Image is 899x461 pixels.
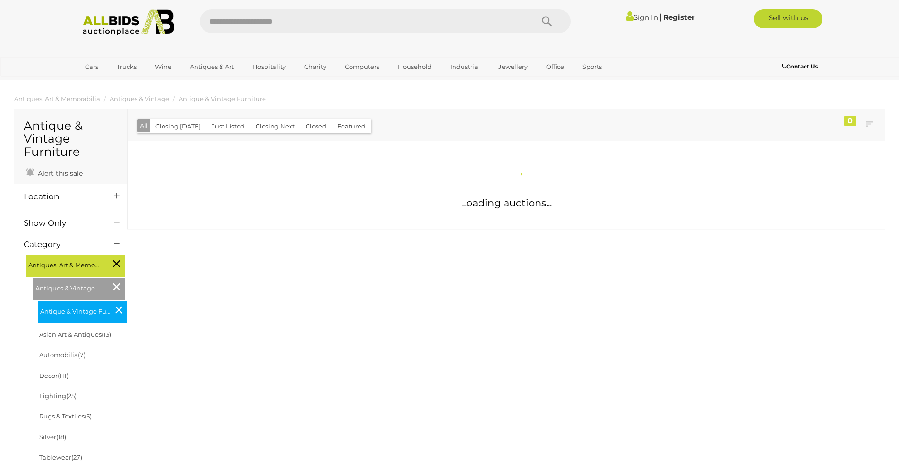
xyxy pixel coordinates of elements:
a: Sign In [626,13,658,22]
a: Antiques & Art [184,59,240,75]
a: Antiques, Art & Memorabilia [14,95,100,102]
div: 0 [844,116,856,126]
h4: Location [24,192,100,201]
span: Alert this sale [35,169,83,178]
span: (5) [85,412,92,420]
button: Closed [300,119,332,134]
a: Silver(18) [39,433,66,441]
button: Closing [DATE] [150,119,206,134]
h4: Show Only [24,219,100,228]
button: All [137,119,150,133]
a: Contact Us [782,61,820,72]
button: Closing Next [250,119,300,134]
button: Just Listed [206,119,250,134]
span: (13) [102,331,111,338]
h1: Antique & Vintage Furniture [24,120,118,159]
span: (27) [71,453,82,461]
a: Alert this sale [24,165,85,179]
a: Charity [298,59,333,75]
a: Antique & Vintage Furniture [179,95,266,102]
a: Wine [149,59,178,75]
span: (111) [58,372,68,379]
a: Tablewear(27) [39,453,82,461]
span: | [659,12,662,22]
a: Decor(111) [39,372,68,379]
a: Cars [79,59,104,75]
span: (7) [78,351,86,359]
span: Antique & Vintage Furniture [40,304,111,317]
a: Rugs & Textiles(5) [39,412,92,420]
a: Antiques & Vintage [110,95,169,102]
span: Antiques, Art & Memorabilia [28,257,99,271]
a: Hospitality [246,59,292,75]
a: Jewellery [492,59,534,75]
a: Sell with us [754,9,822,28]
span: (25) [66,392,77,400]
a: Lighting(25) [39,392,77,400]
span: Loading auctions... [461,197,552,209]
a: Register [663,13,694,22]
button: Search [523,9,571,33]
span: Antiques & Vintage [35,281,106,294]
a: Asian Art & Antiques(13) [39,331,111,338]
span: (18) [56,433,66,441]
a: Trucks [111,59,143,75]
a: Computers [339,59,385,75]
a: Sports [576,59,608,75]
a: Automobilia(7) [39,351,86,359]
a: Office [540,59,570,75]
b: Contact Us [782,63,818,70]
h4: Category [24,240,100,249]
img: Allbids.com.au [77,9,180,35]
a: Household [392,59,438,75]
a: Industrial [444,59,486,75]
a: [GEOGRAPHIC_DATA] [79,75,158,90]
button: Featured [332,119,371,134]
